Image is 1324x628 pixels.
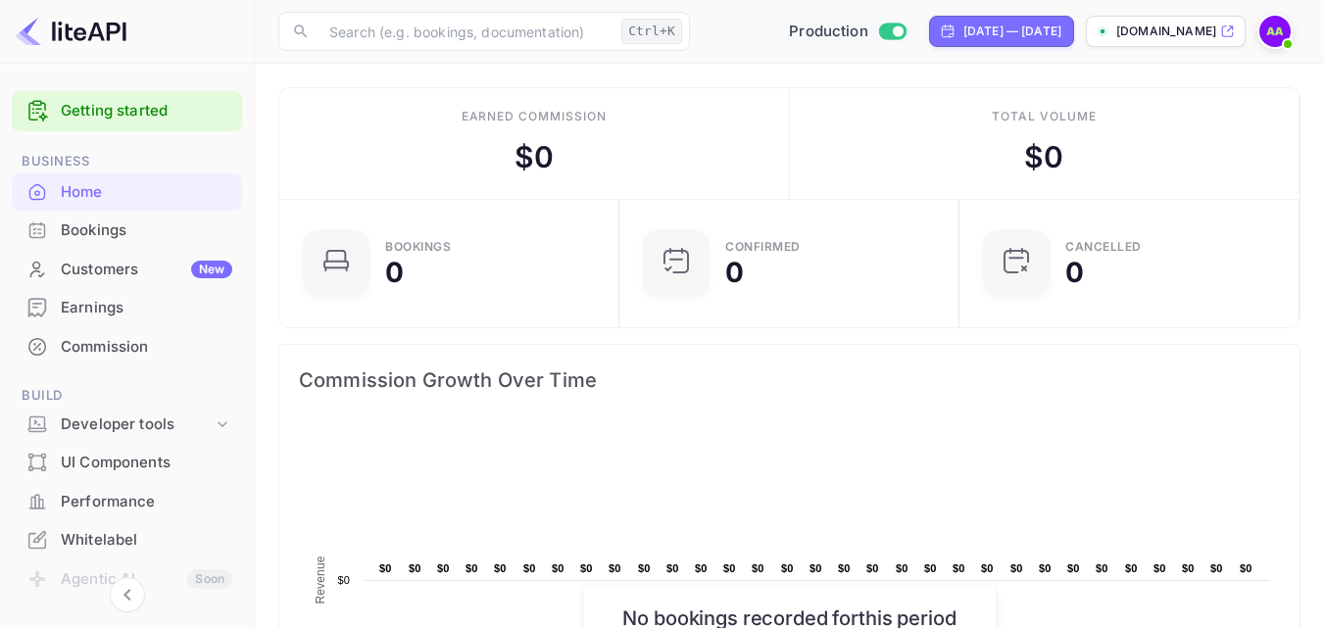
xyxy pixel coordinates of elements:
text: $0 [379,562,392,574]
div: Earnings [61,297,232,319]
div: Performance [12,483,242,521]
text: $0 [866,562,879,574]
text: $0 [638,562,651,574]
div: Home [61,181,232,204]
div: Ctrl+K [621,19,682,44]
text: $0 [609,562,621,574]
text: $0 [337,574,350,586]
text: $0 [1010,562,1023,574]
a: Home [12,173,242,210]
div: Home [12,173,242,212]
span: Business [12,151,242,172]
text: $0 [409,562,421,574]
div: UI Components [61,452,232,474]
div: Performance [61,491,232,513]
div: $ 0 [1024,135,1063,179]
a: Commission [12,328,242,364]
text: $0 [1182,562,1195,574]
div: Click to change the date range period [929,16,1074,47]
div: Whitelabel [12,521,242,559]
a: UI Components [12,444,242,480]
div: Earnings [12,289,242,327]
a: Whitelabel [12,521,242,557]
a: CustomersNew [12,251,242,287]
text: $0 [838,562,851,574]
div: Bookings [385,241,451,253]
text: $0 [552,562,564,574]
a: Bookings [12,212,242,248]
div: Commission [61,336,232,359]
text: $0 [1240,562,1252,574]
img: LiteAPI logo [16,16,126,47]
span: Production [789,21,868,43]
text: $0 [1153,562,1166,574]
text: $0 [1096,562,1108,574]
text: $0 [953,562,965,574]
text: $0 [1125,562,1138,574]
a: Getting started [61,100,232,122]
text: $0 [494,562,507,574]
a: Earnings [12,289,242,325]
div: UI Components [12,444,242,482]
text: $0 [466,562,478,574]
text: $0 [781,562,794,574]
text: $0 [1067,562,1080,574]
span: Commission Growth Over Time [299,364,1280,396]
button: Collapse navigation [110,577,145,612]
text: $0 [1039,562,1052,574]
img: Alex Ali [1259,16,1291,47]
div: Whitelabel [61,529,232,552]
div: $ 0 [515,135,554,179]
div: Developer tools [12,408,242,442]
text: $0 [666,562,679,574]
a: Performance [12,483,242,519]
p: [DOMAIN_NAME] [1116,23,1216,40]
text: $0 [1210,562,1223,574]
div: 0 [385,259,404,286]
div: Developer tools [61,413,213,436]
div: Bookings [12,212,242,250]
text: $0 [580,562,593,574]
div: CANCELLED [1065,241,1142,253]
div: Confirmed [725,241,801,253]
div: 0 [725,259,744,286]
div: CustomersNew [12,251,242,289]
text: $0 [896,562,908,574]
text: $0 [809,562,822,574]
text: $0 [924,562,937,574]
div: Commission [12,328,242,366]
input: Search (e.g. bookings, documentation) [318,12,613,51]
div: Customers [61,259,232,281]
div: Earned commission [462,108,607,125]
div: 0 [1065,259,1084,286]
text: $0 [523,562,536,574]
text: Revenue [314,556,327,604]
text: $0 [695,562,708,574]
div: [DATE] — [DATE] [963,23,1061,40]
div: Bookings [61,219,232,242]
div: Switch to Sandbox mode [781,21,913,43]
div: New [191,261,232,278]
div: Total volume [992,108,1097,125]
text: $0 [981,562,994,574]
text: $0 [723,562,736,574]
div: Getting started [12,91,242,131]
span: Build [12,385,242,407]
text: $0 [752,562,764,574]
text: $0 [437,562,450,574]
